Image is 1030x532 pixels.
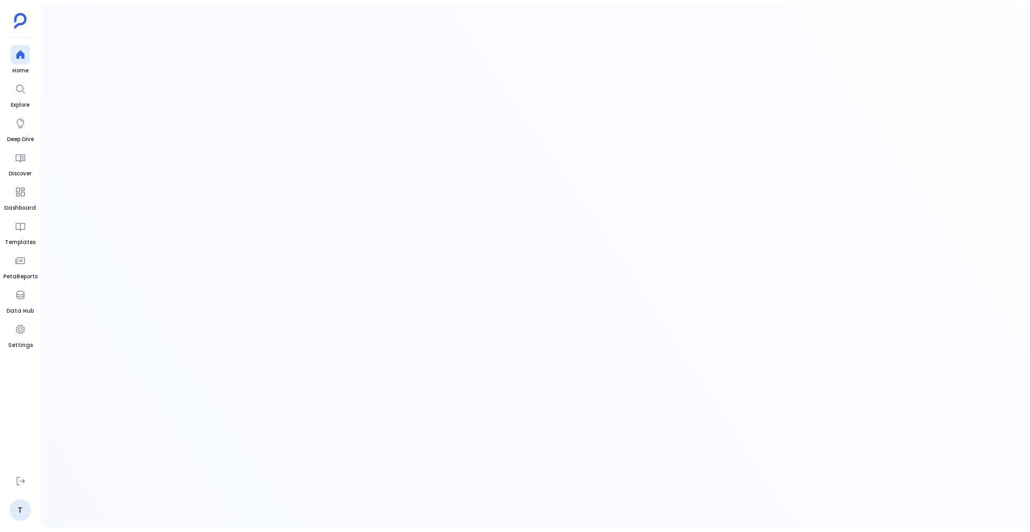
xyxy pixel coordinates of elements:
[4,204,36,212] span: Dashboard
[8,320,33,350] a: Settings
[14,13,27,29] img: petavue logo
[11,79,30,109] a: Explore
[11,66,30,75] span: Home
[3,251,38,281] a: PetaReports
[4,182,36,212] a: Dashboard
[9,169,32,178] span: Discover
[7,114,34,144] a: Deep Dive
[6,307,34,315] span: Data Hub
[3,272,38,281] span: PetaReports
[5,217,35,247] a: Templates
[11,45,30,75] a: Home
[10,499,31,521] a: T
[8,341,33,350] span: Settings
[6,285,34,315] a: Data Hub
[7,135,34,144] span: Deep Dive
[11,101,30,109] span: Explore
[5,238,35,247] span: Templates
[9,148,32,178] a: Discover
